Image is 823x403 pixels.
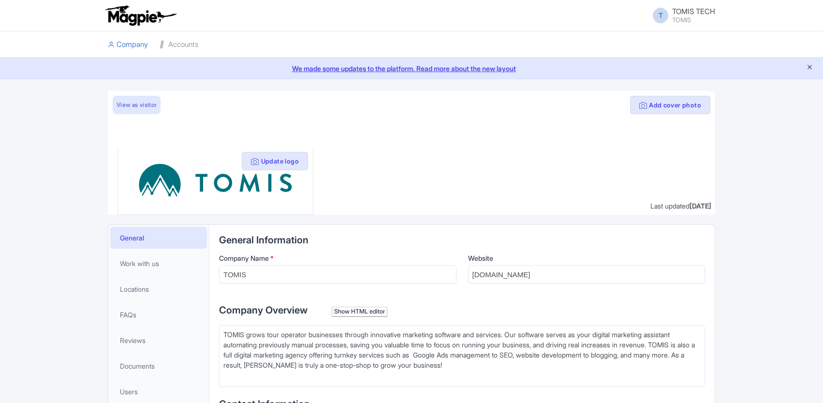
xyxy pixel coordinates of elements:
[120,387,138,397] span: Users
[110,253,207,274] a: Work with us
[650,201,711,211] div: Last updated
[120,233,144,243] span: General
[332,307,387,317] div: Show HTML editor
[137,155,293,207] img: mkc4s83yydzziwnmdm8f.svg
[110,355,207,377] a: Documents
[110,227,207,249] a: General
[219,254,269,262] span: Company Name
[647,8,715,23] a: T TOMIS TECH TOMIS
[653,8,668,23] span: T
[108,31,148,58] a: Company
[103,5,178,26] img: logo-ab69f6fb50320c5b225c76a69d11143b.png
[6,63,817,74] a: We made some updates to the platform. Read more about the new layout
[120,284,149,294] span: Locations
[242,152,308,170] button: Update logo
[468,254,493,262] span: Website
[690,202,711,210] span: [DATE]
[110,381,207,403] a: Users
[219,235,705,245] h2: General Information
[110,329,207,351] a: Reviews
[806,62,813,74] button: Close announcement
[219,304,308,316] span: Company Overview
[120,310,136,320] span: FAQs
[120,258,159,269] span: Work with us
[110,278,207,300] a: Locations
[630,96,710,114] button: Add cover photo
[110,304,207,326] a: FAQs
[672,7,715,16] span: TOMIS TECH
[120,361,155,371] span: Documents
[672,17,715,23] small: TOMIS
[113,96,161,114] a: View as visitor
[120,335,146,345] span: Reviews
[160,31,198,58] a: Accounts
[223,329,701,380] div: TOMIS grows tour operator businesses through innovative marketing software and services. Our soft...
